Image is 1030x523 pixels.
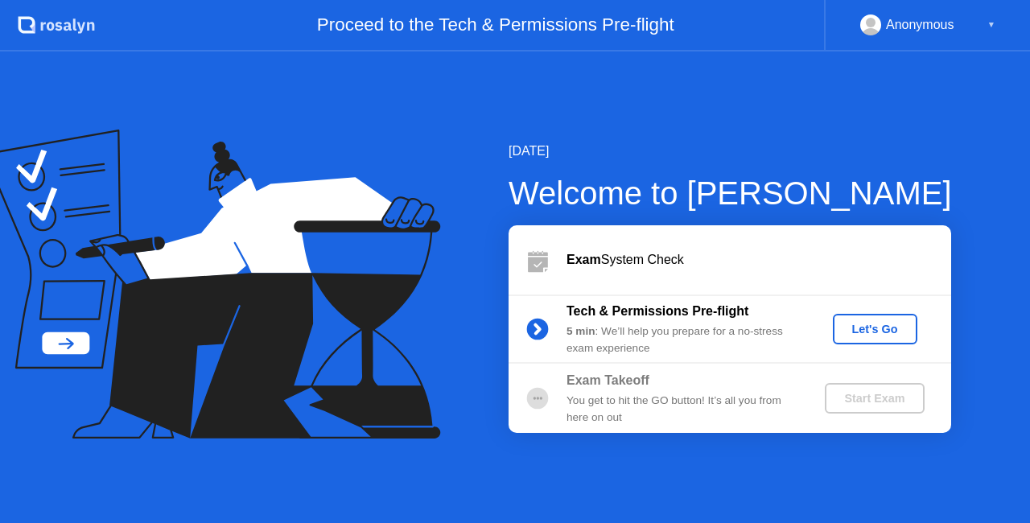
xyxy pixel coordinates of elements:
div: [DATE] [509,142,952,161]
b: Exam Takeoff [566,373,649,387]
button: Start Exam [825,383,924,414]
div: Anonymous [886,14,954,35]
b: 5 min [566,325,595,337]
button: Let's Go [833,314,917,344]
div: You get to hit the GO button! It’s all you from here on out [566,393,798,426]
b: Exam [566,253,601,266]
div: ▼ [987,14,995,35]
div: Let's Go [839,323,911,336]
div: Welcome to [PERSON_NAME] [509,169,952,217]
div: System Check [566,250,951,270]
div: Start Exam [831,392,917,405]
div: : We’ll help you prepare for a no-stress exam experience [566,323,798,356]
b: Tech & Permissions Pre-flight [566,304,748,318]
